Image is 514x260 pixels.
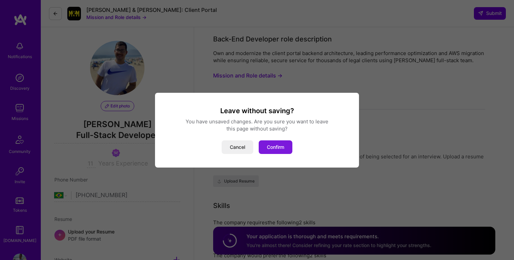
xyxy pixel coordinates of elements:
[163,125,351,132] div: this page without saving?
[155,93,359,168] div: modal
[163,118,351,125] div: You have unsaved changes. Are you sure you want to leave
[163,106,351,115] h3: Leave without saving?
[259,140,292,154] button: Confirm
[222,140,253,154] button: Cancel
